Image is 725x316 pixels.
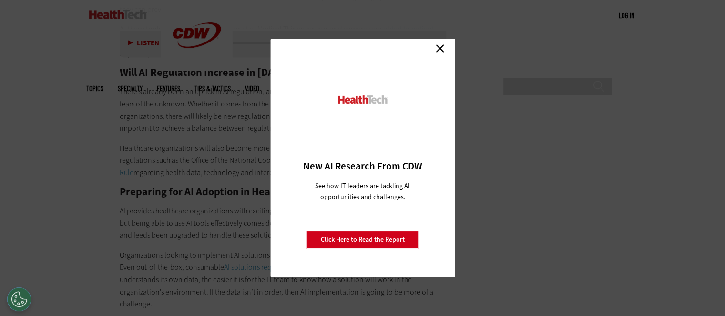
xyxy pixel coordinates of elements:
[304,180,421,202] p: See how IT leaders are tackling AI opportunities and challenges.
[337,95,388,105] img: HealthTech_0.png
[287,159,438,173] h3: New AI Research From CDW
[7,287,31,311] button: Open Preferences
[307,231,419,249] a: Click Here to Read the Report
[433,41,447,55] a: Close
[7,287,31,311] div: Cookies Settings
